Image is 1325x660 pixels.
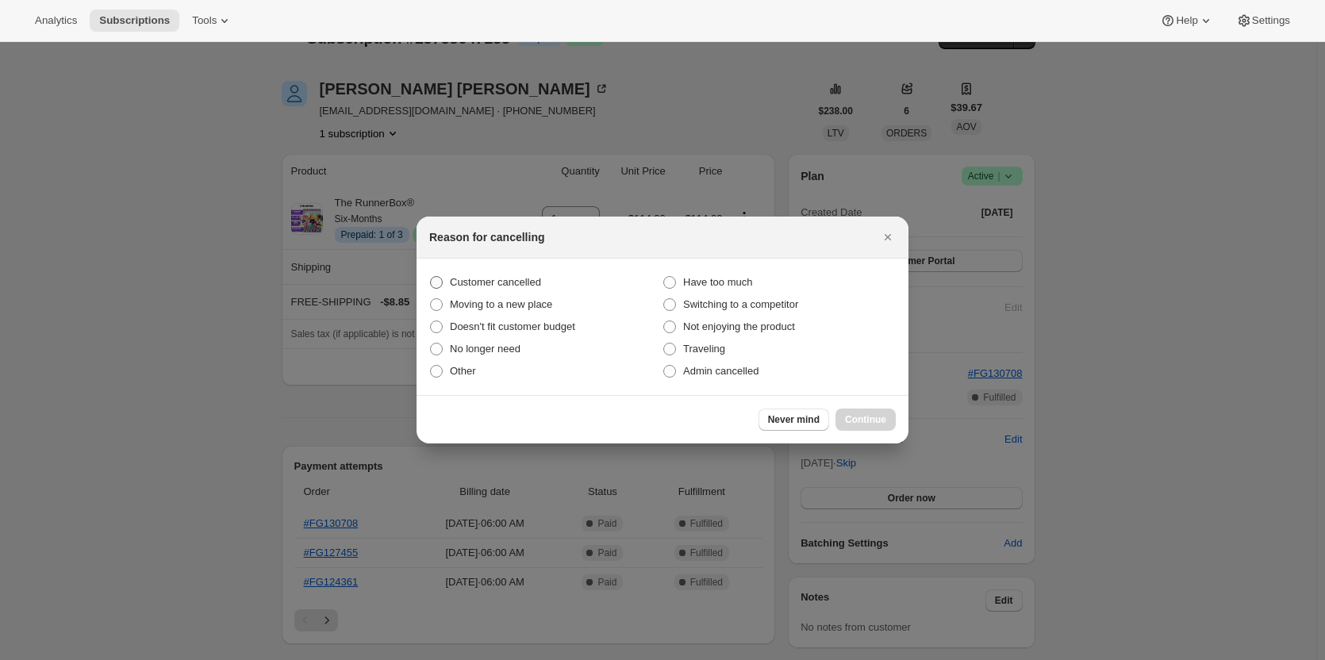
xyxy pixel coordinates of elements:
span: Have too much [683,276,752,288]
button: Settings [1227,10,1300,32]
span: Other [450,365,476,377]
button: Never mind [759,409,829,431]
span: Traveling [683,343,725,355]
span: Help [1176,14,1197,27]
button: Tools [182,10,242,32]
span: Never mind [768,413,820,426]
span: Analytics [35,14,77,27]
span: Moving to a new place [450,298,552,310]
span: Tools [192,14,217,27]
span: Settings [1252,14,1290,27]
button: Subscriptions [90,10,179,32]
button: Close [877,226,899,248]
button: Help [1150,10,1223,32]
span: Switching to a competitor [683,298,798,310]
span: Customer cancelled [450,276,541,288]
button: Analytics [25,10,86,32]
span: No longer need [450,343,520,355]
span: Admin cancelled [683,365,759,377]
span: Doesn't fit customer budget [450,320,575,332]
h2: Reason for cancelling [429,229,544,245]
span: Subscriptions [99,14,170,27]
span: Not enjoying the product [683,320,795,332]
